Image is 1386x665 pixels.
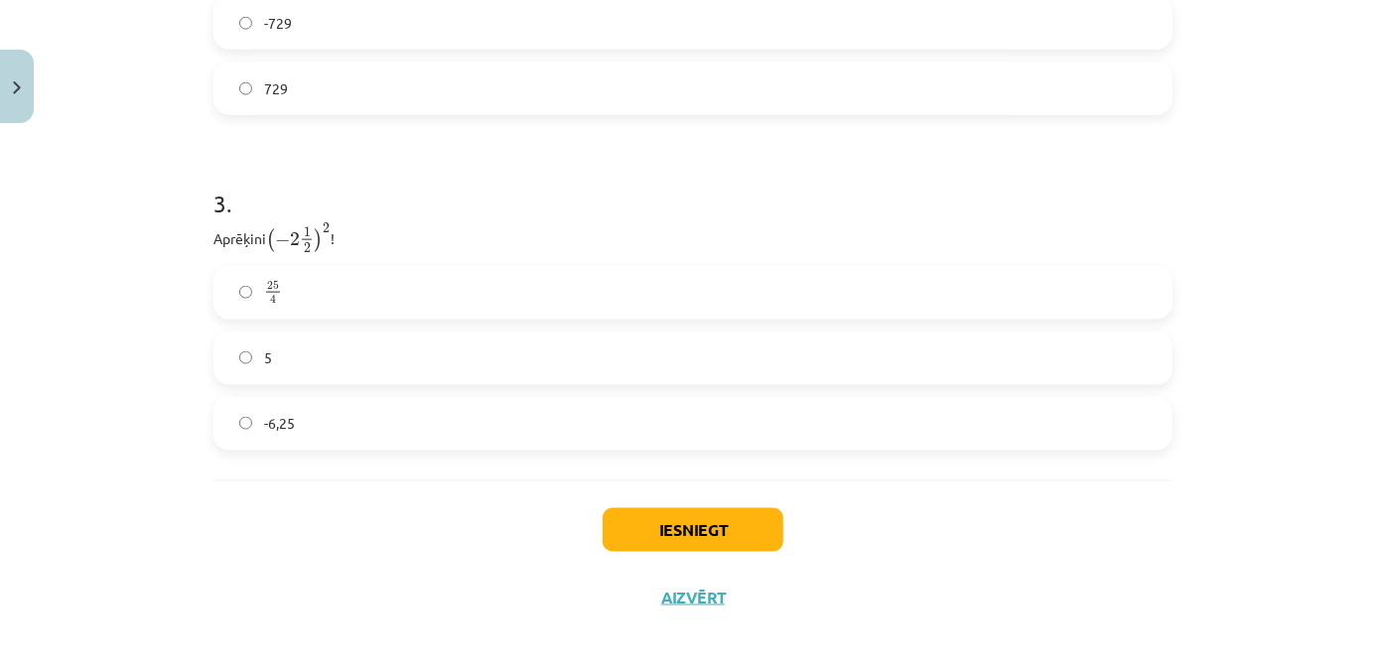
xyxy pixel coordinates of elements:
[290,232,300,246] span: 2
[603,508,783,552] button: Iesniegt
[264,78,288,99] span: 729
[275,233,290,247] span: −
[266,228,275,252] span: (
[323,223,330,233] span: 2
[314,228,323,252] span: )
[655,588,731,607] button: Aizvērt
[264,347,272,368] span: 5
[213,155,1173,216] h1: 3 .
[239,351,252,364] input: 5
[239,417,252,430] input: -6,25
[239,17,252,30] input: -729
[267,281,279,290] span: 25
[304,227,311,237] span: 1
[213,222,1173,254] p: Aprēķini !
[264,413,295,434] span: -6,25
[270,296,276,305] span: 4
[239,82,252,95] input: 729
[13,81,21,94] img: icon-close-lesson-0947bae3869378f0d4975bcd49f059093ad1ed9edebbc8119c70593378902aed.svg
[264,13,292,34] span: -729
[304,243,311,253] span: 2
